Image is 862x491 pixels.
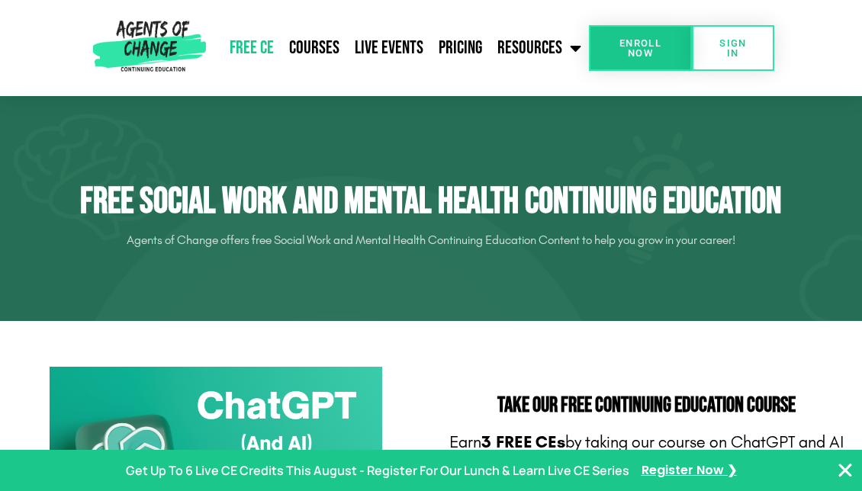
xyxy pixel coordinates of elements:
a: Live Events [347,29,431,67]
a: Pricing [431,29,490,67]
h1: Free Social Work and Mental Health Continuing Education [8,180,854,224]
nav: Menu [211,29,589,67]
span: SIGN IN [716,38,750,58]
a: SIGN IN [692,25,774,71]
a: Free CE [222,29,281,67]
h2: Take Our FREE Continuing Education Course [439,395,854,416]
b: 3 FREE CEs [481,432,565,452]
p: Agents of Change offers free Social Work and Mental Health Continuing Education Content to help y... [8,228,854,252]
p: Earn by taking our course on ChatGPT and AI for Social Workers and Mental Health Professionals. [439,432,854,475]
a: Register Now ❯ [642,460,737,482]
p: Get Up To 6 Live CE Credits This August - Register For Our Lunch & Learn Live CE Series [126,460,629,482]
a: Courses [281,29,347,67]
a: Enroll Now [589,25,692,71]
span: Enroll Now [613,38,667,58]
button: Close Banner [836,461,854,480]
a: Resources [490,29,589,67]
